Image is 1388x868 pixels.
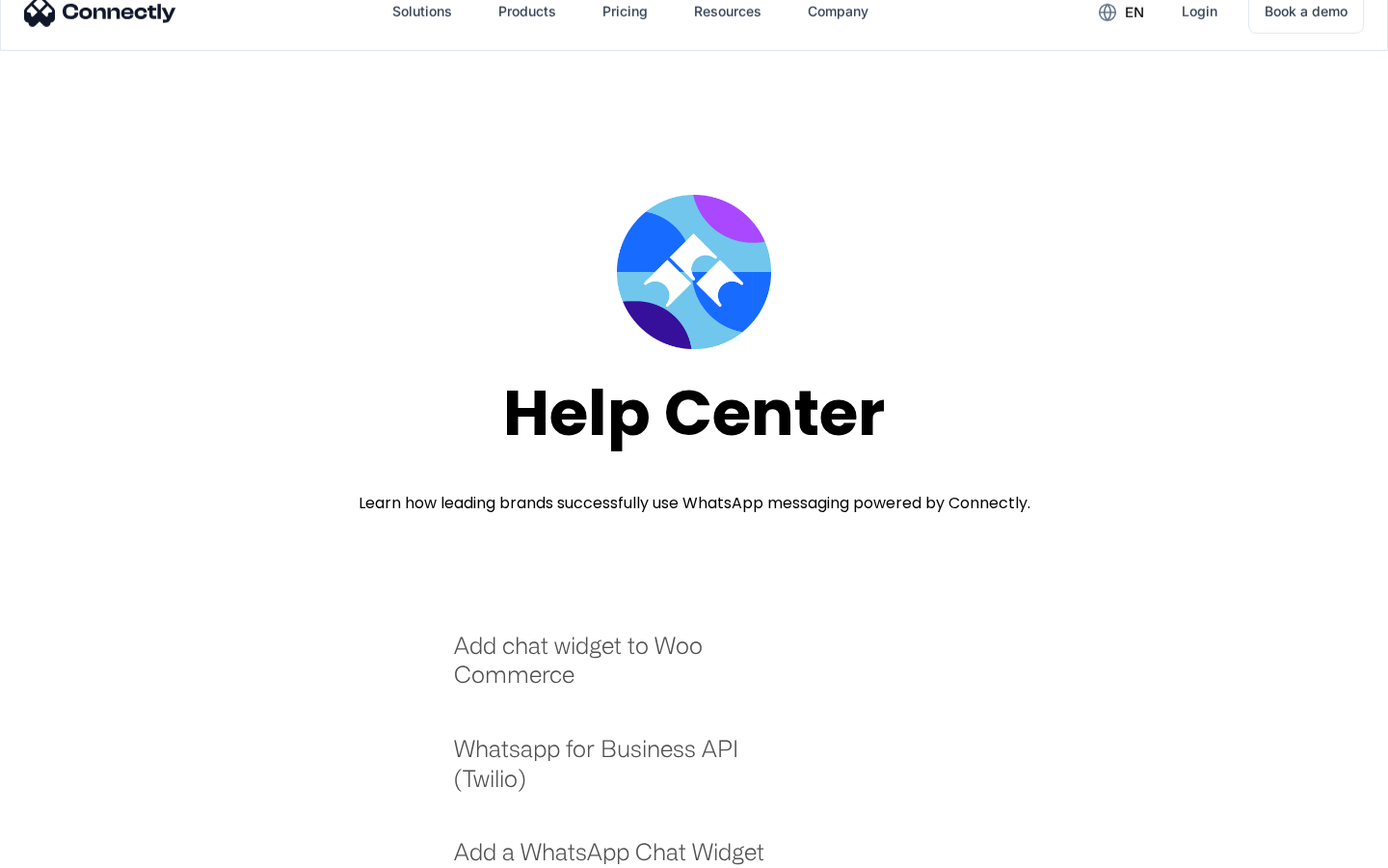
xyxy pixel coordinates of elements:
div: Help Center [503,378,885,448]
a: Whatsapp for Business API (Twilio) [454,734,790,812]
ul: Language list [39,834,116,861]
aside: Language selected: English [19,834,116,861]
a: Add chat widget to Woo Commerce [454,631,790,709]
div: Learn how leading brands successfully use WhatsApp messaging powered by Connectly. [359,492,1030,515]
